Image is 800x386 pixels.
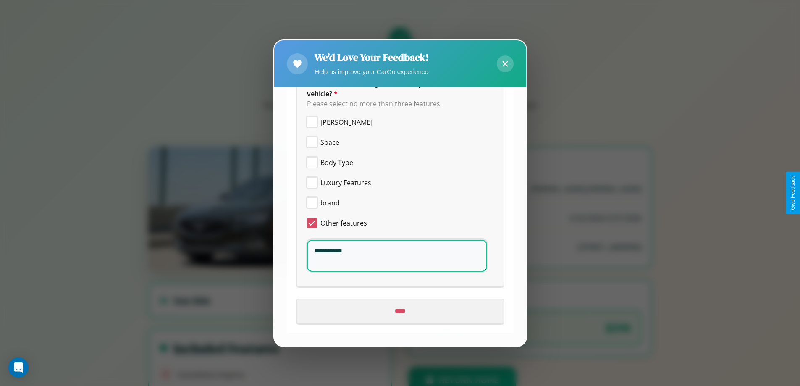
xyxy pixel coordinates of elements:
span: Body Type [320,158,353,168]
span: Other features [320,218,367,228]
h2: We'd Love Your Feedback! [315,50,429,64]
span: [PERSON_NAME] [320,117,372,127]
span: brand [320,198,340,208]
div: Open Intercom Messenger [8,357,29,378]
p: Help us improve your CarGo experience [315,66,429,77]
span: Which of the following features do you value the most in a vehicle? [307,79,495,98]
span: Space [320,137,339,147]
span: Please select no more than three features. [307,99,442,108]
div: Give Feedback [790,176,796,210]
span: Luxury Features [320,178,371,188]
